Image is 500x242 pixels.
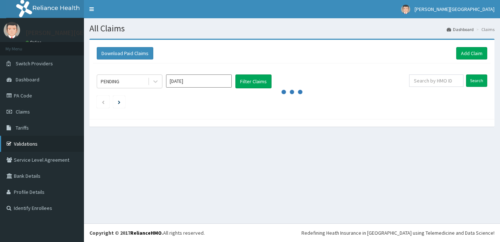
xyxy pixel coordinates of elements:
span: Switch Providers [16,60,53,67]
a: Online [26,40,43,45]
div: Redefining Heath Insurance in [GEOGRAPHIC_DATA] using Telemedicine and Data Science! [301,229,495,237]
span: Claims [16,108,30,115]
input: Search by HMO ID [409,74,464,87]
img: User Image [4,22,20,38]
strong: Copyright © 2017 . [89,230,163,236]
a: Add Claim [456,47,487,59]
button: Filter Claims [235,74,272,88]
input: Search [466,74,487,87]
footer: All rights reserved. [84,223,500,242]
li: Claims [474,26,495,32]
span: Dashboard [16,76,39,83]
a: Previous page [101,99,105,105]
button: Download Paid Claims [97,47,153,59]
a: Next page [118,99,120,105]
div: PENDING [101,78,119,85]
input: Select Month and Year [166,74,232,88]
a: RelianceHMO [130,230,162,236]
span: Tariffs [16,124,29,131]
svg: audio-loading [281,81,303,103]
h1: All Claims [89,24,495,33]
a: Dashboard [447,26,474,32]
img: User Image [401,5,410,14]
span: [PERSON_NAME][GEOGRAPHIC_DATA] [415,6,495,12]
p: [PERSON_NAME][GEOGRAPHIC_DATA] [26,30,134,36]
